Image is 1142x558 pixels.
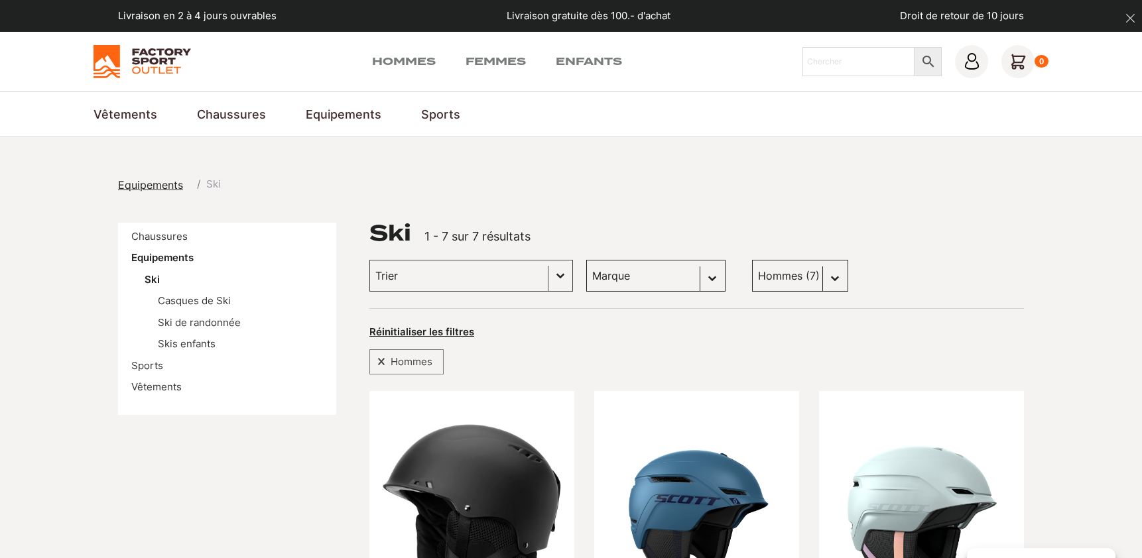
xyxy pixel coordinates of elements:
button: Basculer la liste [548,260,572,291]
input: Trier [375,267,542,284]
a: Femmes [466,54,526,70]
button: Réinitialiser les filtres [369,325,474,339]
a: Casques de Ski [158,294,231,307]
p: Livraison gratuite dès 100.- d'achat [507,9,670,24]
button: dismiss [1119,7,1142,30]
div: Hommes [369,349,444,374]
a: Sports [421,105,460,123]
a: Sports [131,359,163,372]
p: Droit de retour de 10 jours [900,9,1024,24]
span: Equipements [118,178,183,192]
a: Vêtements [131,380,182,393]
input: Chercher [802,47,915,76]
span: 1 - 7 sur 7 résultats [424,229,531,243]
div: 0 [1035,55,1048,68]
a: Equipements [118,177,191,193]
a: Skis enfants [158,337,216,350]
a: Equipements [131,251,194,264]
a: Chaussures [197,105,266,123]
a: Chaussures [131,230,188,243]
span: Hommes [385,353,438,370]
a: Equipements [306,105,381,123]
a: Hommes [372,54,436,70]
a: Enfants [556,54,622,70]
span: Ski [206,177,221,192]
p: Livraison en 2 à 4 jours ouvrables [118,9,277,24]
a: Vêtements [94,105,157,123]
h1: Ski [369,223,411,244]
a: Ski [145,273,160,286]
img: Factory Sport Outlet [94,45,191,78]
nav: breadcrumbs [118,177,221,193]
a: Ski de randonnée [158,316,241,329]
